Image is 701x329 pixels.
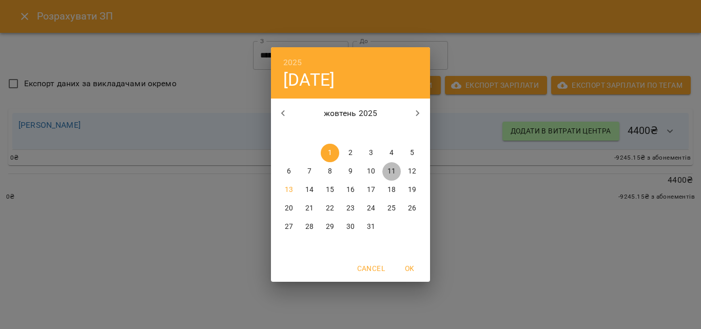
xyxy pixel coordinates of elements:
[321,162,339,181] button: 8
[321,181,339,199] button: 15
[300,128,319,139] span: вт
[341,218,360,236] button: 30
[382,144,401,162] button: 4
[353,259,389,278] button: Cancel
[362,162,380,181] button: 10
[305,222,314,232] p: 28
[348,148,353,158] p: 2
[280,181,298,199] button: 13
[283,69,335,90] button: [DATE]
[280,128,298,139] span: пн
[403,144,421,162] button: 5
[283,55,302,70] button: 2025
[387,185,396,195] p: 18
[341,181,360,199] button: 16
[326,222,334,232] p: 29
[341,199,360,218] button: 23
[382,162,401,181] button: 11
[369,148,373,158] p: 3
[408,185,416,195] p: 19
[390,148,394,158] p: 4
[346,203,355,214] p: 23
[321,144,339,162] button: 1
[397,262,422,275] span: OK
[287,166,291,177] p: 6
[362,199,380,218] button: 24
[307,166,311,177] p: 7
[362,144,380,162] button: 3
[280,218,298,236] button: 27
[321,128,339,139] span: ср
[367,185,375,195] p: 17
[296,107,406,120] p: жовтень 2025
[382,199,401,218] button: 25
[341,144,360,162] button: 2
[362,128,380,139] span: пт
[328,148,332,158] p: 1
[382,181,401,199] button: 18
[328,166,332,177] p: 8
[300,162,319,181] button: 7
[393,259,426,278] button: OK
[326,203,334,214] p: 22
[341,128,360,139] span: чт
[387,203,396,214] p: 25
[341,162,360,181] button: 9
[285,222,293,232] p: 27
[326,185,334,195] p: 15
[408,166,416,177] p: 12
[367,166,375,177] p: 10
[403,128,421,139] span: нд
[305,203,314,214] p: 21
[362,218,380,236] button: 31
[321,218,339,236] button: 29
[408,203,416,214] p: 26
[305,185,314,195] p: 14
[382,128,401,139] span: сб
[357,262,385,275] span: Cancel
[367,203,375,214] p: 24
[346,185,355,195] p: 16
[403,181,421,199] button: 19
[285,203,293,214] p: 20
[410,148,414,158] p: 5
[346,222,355,232] p: 30
[285,185,293,195] p: 13
[300,218,319,236] button: 28
[348,166,353,177] p: 9
[403,162,421,181] button: 12
[280,199,298,218] button: 20
[403,199,421,218] button: 26
[300,199,319,218] button: 21
[280,162,298,181] button: 6
[367,222,375,232] p: 31
[321,199,339,218] button: 22
[300,181,319,199] button: 14
[362,181,380,199] button: 17
[387,166,396,177] p: 11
